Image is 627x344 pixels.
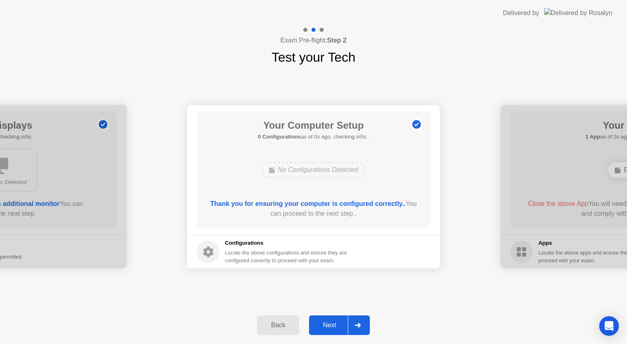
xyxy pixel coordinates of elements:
[210,200,406,207] b: Thank you for ensuring your computer is configured correctly..
[225,249,349,264] div: Locate the above configurations and ensure they are configured correctly to proceed with your exam.
[327,37,347,44] b: Step 2
[209,199,419,219] div: You can proceed to the next step..
[258,134,301,140] b: 0 Configurations
[258,133,369,141] h5: as of 0s ago, checking in5s..
[311,322,348,329] div: Next
[503,8,539,18] div: Delivered by
[262,162,366,178] div: No Configurations Detected
[309,315,370,335] button: Next
[599,316,619,336] div: Open Intercom Messenger
[544,8,612,18] img: Delivered by Rosalyn
[225,239,349,247] h5: Configurations
[258,118,369,133] h1: Your Computer Setup
[271,47,356,67] h1: Test your Tech
[280,36,347,45] h4: Exam Pre-flight:
[260,322,297,329] div: Back
[257,315,299,335] button: Back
